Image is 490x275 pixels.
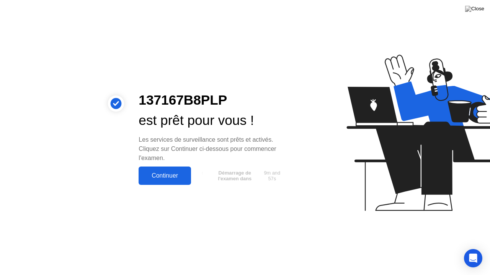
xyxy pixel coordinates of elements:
[139,110,285,131] div: est prêt pour vous !
[139,90,285,110] div: 137167B8PLP
[262,170,282,181] span: 9m and 57s
[139,135,285,163] div: Les services de surveillance sont prêts et activés. Cliquez sur Continuer ci-dessous pour commenc...
[465,6,484,12] img: Close
[141,172,189,179] div: Continuer
[139,167,191,185] button: Continuer
[464,249,482,267] div: Open Intercom Messenger
[195,168,285,183] button: Démarrage de l'examen dans9m and 57s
